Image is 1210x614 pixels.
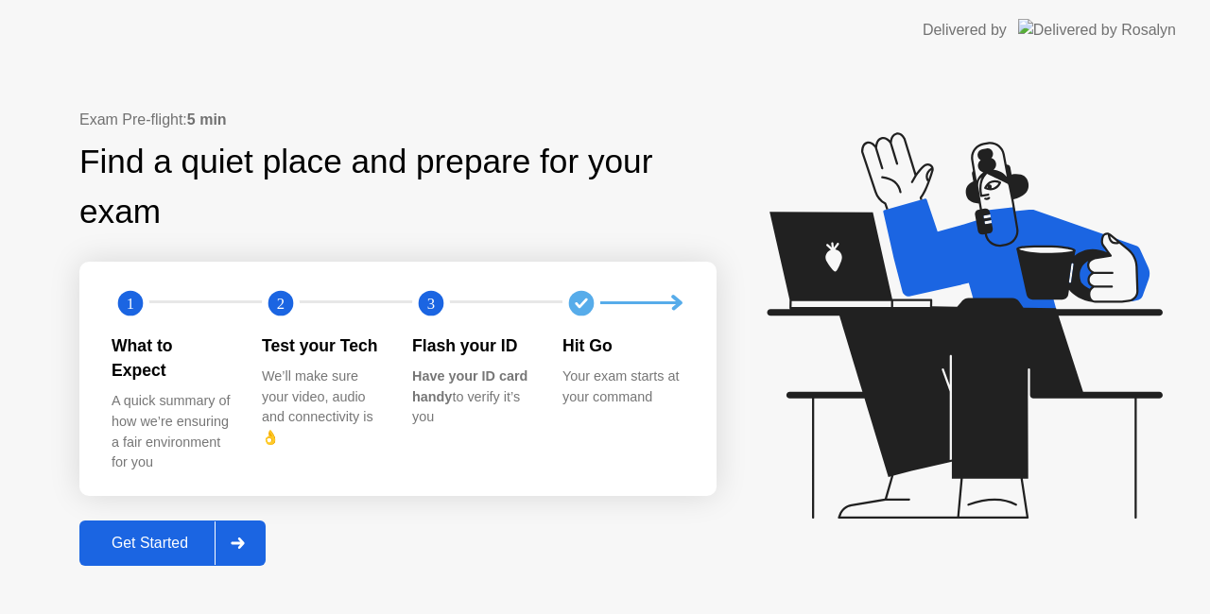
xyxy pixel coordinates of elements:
img: Delivered by Rosalyn [1018,19,1176,41]
button: Get Started [79,520,266,566]
b: Have your ID card handy [412,368,527,404]
div: to verify it’s you [412,367,532,428]
div: Test your Tech [262,333,382,358]
div: Exam Pre-flight: [79,109,717,131]
div: We’ll make sure your video, audio and connectivity is 👌 [262,367,382,448]
div: What to Expect [112,333,232,384]
div: Your exam starts at your command [562,367,683,407]
div: Get Started [85,535,215,552]
div: Hit Go [562,333,683,358]
div: Find a quiet place and prepare for your exam [79,137,717,237]
div: A quick summary of how we’re ensuring a fair environment for you [112,391,232,472]
div: Delivered by [923,19,1007,42]
b: 5 min [187,111,227,128]
text: 2 [277,294,285,312]
div: Flash your ID [412,333,532,358]
text: 3 [427,294,435,312]
text: 1 [127,294,134,312]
